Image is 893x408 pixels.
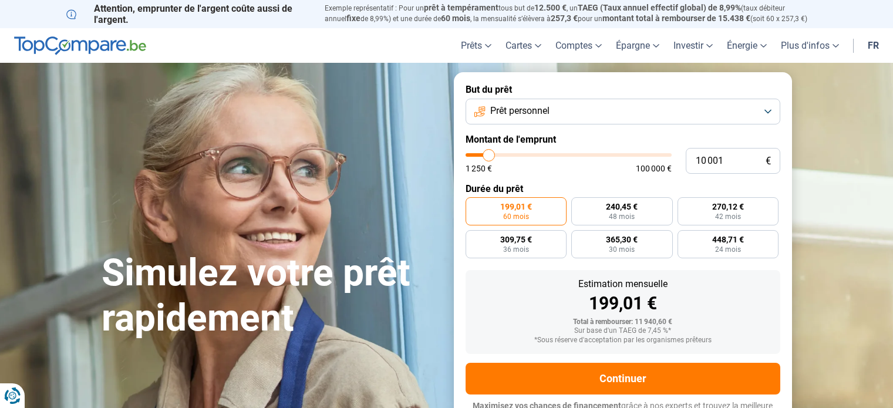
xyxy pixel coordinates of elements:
[490,104,550,117] span: Prêt personnel
[475,327,771,335] div: Sur base d'un TAEG de 7,45 %*
[466,363,780,394] button: Continuer
[466,99,780,124] button: Prêt personnel
[712,203,744,211] span: 270,12 €
[548,28,609,63] a: Comptes
[774,28,846,63] a: Plus d'infos
[466,164,492,173] span: 1 250 €
[466,84,780,95] label: But du prêt
[466,183,780,194] label: Durée du prêt
[454,28,498,63] a: Prêts
[325,3,827,24] p: Exemple représentatif : Pour un tous but de , un (taux débiteur annuel de 8,99%) et une durée de ...
[720,28,774,63] a: Énergie
[475,336,771,345] div: *Sous réserve d'acceptation par les organismes prêteurs
[715,213,741,220] span: 42 mois
[346,14,360,23] span: fixe
[14,36,146,55] img: TopCompare
[102,251,440,341] h1: Simulez votre prêt rapidement
[609,213,635,220] span: 48 mois
[609,28,666,63] a: Épargne
[666,28,720,63] a: Investir
[503,213,529,220] span: 60 mois
[861,28,886,63] a: fr
[500,235,532,244] span: 309,75 €
[712,235,744,244] span: 448,71 €
[475,279,771,289] div: Estimation mensuelle
[578,3,741,12] span: TAEG (Taux annuel effectif global) de 8,99%
[466,134,780,145] label: Montant de l'emprunt
[609,246,635,253] span: 30 mois
[475,295,771,312] div: 199,01 €
[715,246,741,253] span: 24 mois
[551,14,578,23] span: 257,3 €
[66,3,311,25] p: Attention, emprunter de l'argent coûte aussi de l'argent.
[498,28,548,63] a: Cartes
[606,235,638,244] span: 365,30 €
[424,3,498,12] span: prêt à tempérament
[602,14,750,23] span: montant total à rembourser de 15.438 €
[606,203,638,211] span: 240,45 €
[636,164,672,173] span: 100 000 €
[500,203,532,211] span: 199,01 €
[534,3,567,12] span: 12.500 €
[441,14,470,23] span: 60 mois
[475,318,771,326] div: Total à rembourser: 11 940,60 €
[503,246,529,253] span: 36 mois
[766,156,771,166] span: €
